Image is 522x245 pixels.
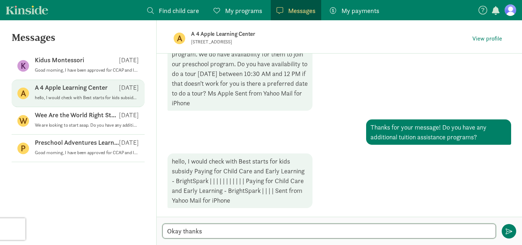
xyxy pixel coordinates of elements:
p: [DATE] [119,56,139,64]
span: Messages [288,6,315,16]
p: A 4 Apple Learning Center [191,29,419,39]
p: Kidus Montessori [35,56,84,64]
figure: A [174,33,185,44]
div: hello, I would check with Best starts for kids subsidy Paying for Child Care and Early Learning -... [167,153,312,208]
button: View profile [469,34,505,44]
p: [DATE] [119,138,139,147]
figure: A [17,88,29,99]
p: Good morning, I have been approved for CCAP and I’m currently looking for a provider for my child... [35,67,139,73]
figure: P [17,143,29,154]
p: Wee Are the World Right Start [35,111,119,119]
span: View profile [472,34,502,43]
figure: K [17,60,29,72]
p: Preschool Adventures Learning Center II [35,138,119,147]
p: A 4 Apple Learning Center [35,83,108,92]
p: [STREET_ADDRESS] [191,39,369,45]
a: Kinside [6,5,48,14]
p: Good morning, I have been approved for CCAP and I’m currently looking for a provider for my child... [35,150,139,156]
span: Find child care [159,6,199,16]
p: [DATE] [119,111,139,119]
p: hello, I would check with Best starts for kids subsidy Paying for Child Care and Early Learning -... [35,95,139,101]
span: My programs [225,6,262,16]
div: Thanks for your message! Do you have any additional tuition assistance programs? [366,119,511,145]
span: My payments [341,6,379,16]
p: We are looking to start asap. Do you have any additional tuition assistance programs? [35,122,139,128]
a: View profile [469,33,505,44]
div: Good morning [PERSON_NAME] thank you for showing interest in bringing your child to our program. ... [167,27,312,111]
figure: W [17,115,29,127]
p: [DATE] [119,83,139,92]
